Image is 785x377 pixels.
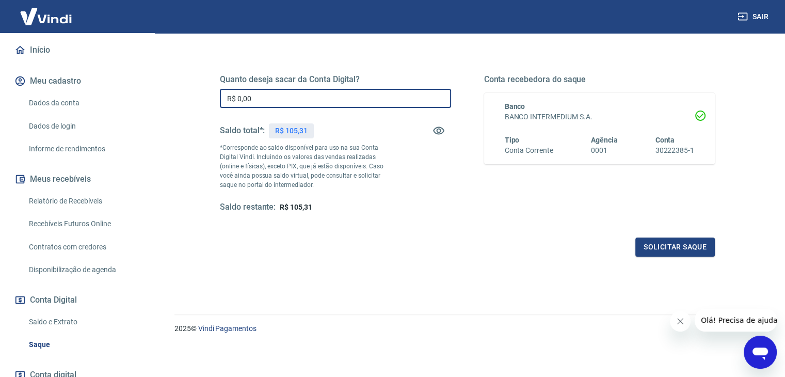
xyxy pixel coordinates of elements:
[220,125,265,136] h5: Saldo total*:
[25,334,142,355] a: Saque
[635,238,715,257] button: Solicitar saque
[12,289,142,311] button: Conta Digital
[505,145,553,156] h6: Conta Corrente
[505,136,520,144] span: Tipo
[655,136,675,144] span: Conta
[25,311,142,333] a: Saldo e Extrato
[670,311,691,332] iframe: Fechar mensagem
[6,7,87,15] span: Olá! Precisa de ajuda?
[484,74,715,85] h5: Conta recebedora do saque
[655,145,694,156] h6: 30222385-1
[12,70,142,92] button: Meu cadastro
[275,125,308,136] p: R$ 105,31
[220,202,276,213] h5: Saldo restante:
[695,309,777,332] iframe: Mensagem da empresa
[591,145,618,156] h6: 0001
[12,168,142,191] button: Meus recebíveis
[174,323,760,334] p: 2025 ©
[198,324,257,333] a: Vindi Pagamentos
[25,92,142,114] a: Dados da conta
[25,237,142,258] a: Contratos com credores
[735,7,773,26] button: Sair
[12,39,142,61] a: Início
[25,116,142,137] a: Dados de login
[220,74,451,85] h5: Quanto deseja sacar da Conta Digital?
[12,1,79,32] img: Vindi
[505,102,525,111] span: Banco
[280,203,312,211] span: R$ 105,31
[220,143,393,190] p: *Corresponde ao saldo disponível para uso na sua Conta Digital Vindi. Incluindo os valores das ve...
[591,136,618,144] span: Agência
[505,112,695,122] h6: BANCO INTERMEDIUM S.A.
[25,213,142,234] a: Recebíveis Futuros Online
[25,259,142,280] a: Disponibilização de agenda
[25,138,142,160] a: Informe de rendimentos
[25,191,142,212] a: Relatório de Recebíveis
[744,336,777,369] iframe: Botão para abrir a janela de mensagens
